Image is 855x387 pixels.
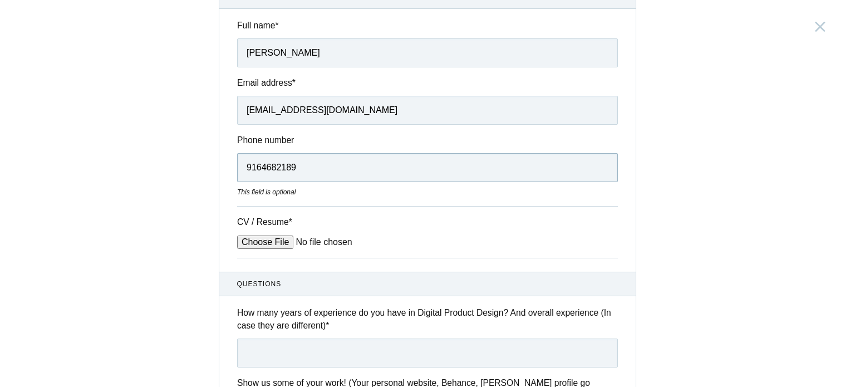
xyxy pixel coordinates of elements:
[237,134,618,146] label: Phone number
[237,215,321,228] label: CV / Resume
[237,19,618,32] label: Full name
[237,187,618,197] div: This field is optional
[237,279,618,289] span: Questions
[237,76,618,89] label: Email address
[237,306,618,332] label: How many years of experience do you have in Digital Product Design? And overall experience (In ca...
